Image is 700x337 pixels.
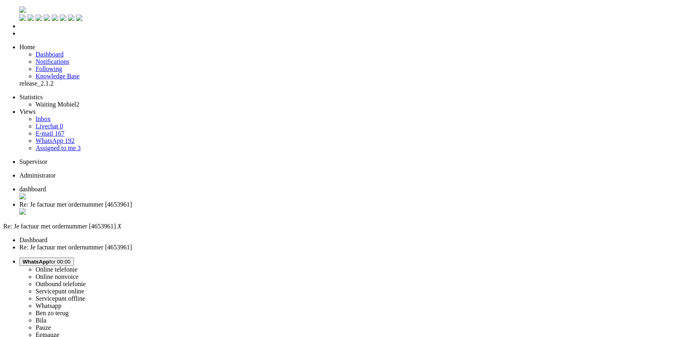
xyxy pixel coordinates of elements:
[78,144,81,151] span: 3
[36,317,46,324] label: Bila
[19,201,697,216] li: 14242
[36,123,58,130] span: Livechat
[19,7,26,14] a: Omnidesk
[3,44,697,87] ul: dashboard menu items
[36,130,53,137] span: E-mail
[19,208,697,216] div: Close tab
[36,123,63,130] a: Livechat 0
[36,280,86,287] label: Outbound telefonie
[36,288,84,295] label: Servicepunt online
[3,223,116,230] span: Re: Je factuur met ordernummer [4653961]
[23,259,71,265] span: for 00:00
[36,101,79,108] a: Waiting Mobiel
[36,324,51,331] label: Pauze
[36,58,70,65] a: Notifications menu item
[19,193,26,199] img: ic_close.svg
[118,223,122,230] i: X
[60,15,66,21] img: ic_m_stats_white.svg
[19,244,697,251] li: Re: Je factuur met ordernummer [4653961]
[36,137,74,144] a: WhatsApp 192
[27,15,34,21] img: ic_m_dashboard_white.svg
[60,123,63,130] span: 0
[19,6,26,13] img: flow_omnibird.svg
[19,15,26,21] img: ic_m_dashboard.svg
[36,144,81,151] a: Assigned to me 3
[76,15,82,21] img: ic_m_settings_white.svg
[36,144,76,151] span: Assigned to me
[19,257,74,266] button: WhatsAppfor 00:00
[19,208,26,215] img: ic_close.svg
[19,193,697,201] div: Close tab
[19,23,697,30] li: Dashboard menu
[55,130,65,137] span: 167
[19,186,46,193] span: dashboard
[36,310,69,316] label: Ben zo terug
[36,58,70,65] span: Notifications
[19,186,697,201] li: Dashboard
[36,302,61,309] label: Whatsapp
[19,108,697,115] li: Views
[68,15,74,21] img: ic_m_settings.svg
[19,201,132,208] span: Re: Je factuur met ordernummer [4653961]
[36,73,80,80] a: Knowledge base
[19,158,697,165] li: Supervisor
[52,15,58,21] img: ic_m_stats.svg
[19,30,697,37] li: Tickets menu
[36,137,63,144] span: WhatsApp
[36,273,78,280] label: Online nonvoice
[36,115,51,122] a: Inbox
[36,73,80,80] span: Knowledge Base
[65,137,74,144] span: 192
[19,44,697,51] li: Home menu item
[36,130,65,137] a: E-mail 167
[3,3,118,36] body: Rich Text Area. Press ALT-0 for help.
[44,15,50,21] img: ic_m_inbox_white.svg
[36,15,42,21] img: ic_m_inbox.svg
[19,80,53,87] span: release_2.1.2
[36,51,63,58] a: Dashboard menu item
[36,295,85,302] label: Servicepunt offline
[3,6,697,37] ul: Menu
[19,94,697,101] li: Statistics
[36,266,78,273] label: Online telefonie
[19,172,697,179] li: Administrator
[19,237,697,244] li: Dashboard
[36,51,63,58] span: Dashboard
[23,259,49,265] span: WhatsApp
[76,101,79,108] span: 2
[36,65,62,72] a: Following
